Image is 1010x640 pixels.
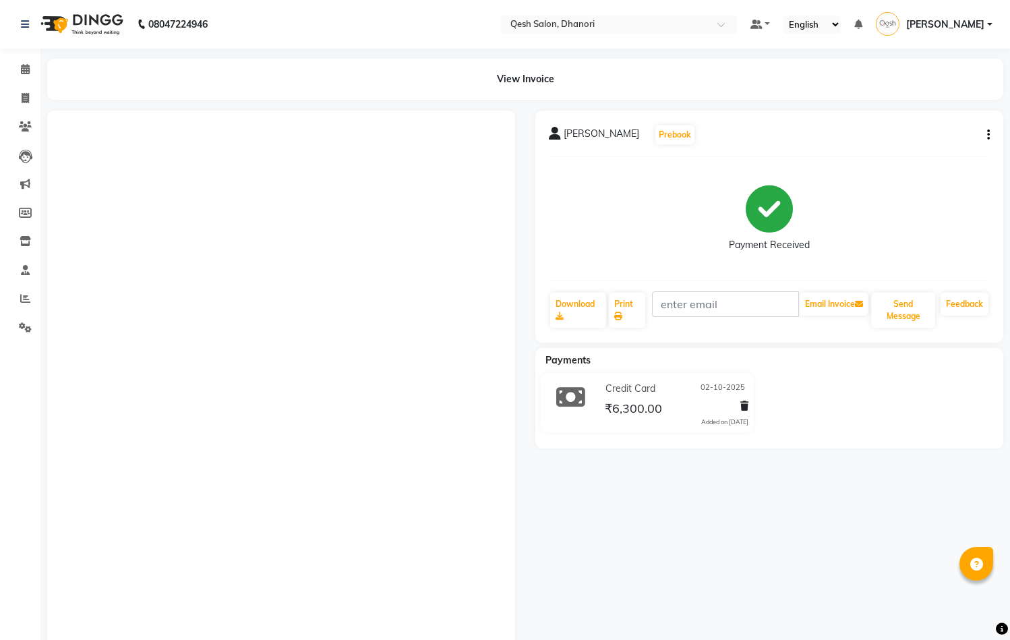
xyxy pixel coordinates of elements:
[906,18,984,32] span: [PERSON_NAME]
[953,586,997,627] iframe: chat widget
[550,293,606,328] a: Download
[47,59,1003,100] div: View Invoice
[941,293,988,316] a: Feedback
[148,5,208,43] b: 08047224946
[545,354,591,366] span: Payments
[605,401,662,419] span: ₹6,300.00
[652,291,800,317] input: enter email
[871,293,935,328] button: Send Message
[609,293,645,328] a: Print
[34,5,127,43] img: logo
[800,293,868,316] button: Email Invoice
[729,238,810,252] div: Payment Received
[605,382,655,396] span: Credit Card
[701,382,745,396] span: 02-10-2025
[876,12,899,36] img: Gagandeep Arora
[564,127,639,146] span: [PERSON_NAME]
[701,417,748,427] div: Added on [DATE]
[655,125,694,144] button: Prebook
